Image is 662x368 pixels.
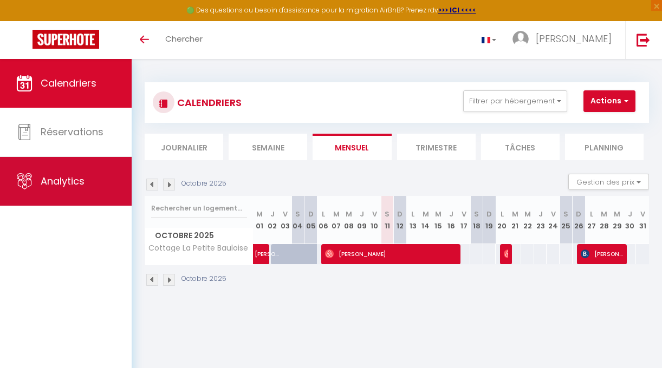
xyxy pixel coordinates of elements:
abbr: D [576,209,581,219]
th: 22 [521,196,534,244]
th: 25 [560,196,573,244]
h3: CALENDRIERS [174,90,242,115]
span: [PERSON_NAME] [581,244,624,264]
th: 03 [279,196,292,244]
li: Tâches [481,134,560,160]
p: Octobre 2025 [181,179,226,189]
abbr: V [640,209,645,219]
button: Filtrer par hébergement [463,90,567,112]
abbr: S [563,209,568,219]
span: Calendriers [41,76,96,90]
abbr: V [283,209,288,219]
th: 07 [330,196,343,244]
th: 04 [291,196,304,244]
abbr: S [474,209,479,219]
span: Cottage La Petite Bauloise [147,244,248,252]
th: 27 [585,196,598,244]
th: 30 [624,196,637,244]
abbr: L [501,209,504,219]
th: 24 [547,196,560,244]
th: 12 [394,196,407,244]
th: 23 [534,196,547,244]
abbr: L [590,209,593,219]
th: 28 [598,196,611,244]
th: 17 [458,196,471,244]
th: 21 [509,196,522,244]
abbr: J [628,209,632,219]
span: Chercher [165,33,203,44]
th: 06 [317,196,330,244]
abbr: M [346,209,352,219]
img: logout [637,33,650,47]
th: 08 [342,196,355,244]
button: Actions [583,90,635,112]
li: Mensuel [313,134,391,160]
a: Chercher [157,21,211,59]
abbr: M [435,209,442,219]
input: Rechercher un logement... [151,199,247,218]
img: ... [512,31,529,47]
th: 09 [355,196,368,244]
abbr: J [360,209,364,219]
abbr: M [333,209,340,219]
span: [PERSON_NAME] [504,244,508,264]
th: 15 [432,196,445,244]
th: 20 [496,196,509,244]
a: >>> ICI <<<< [438,5,476,15]
li: Planning [565,134,644,160]
th: 13 [406,196,419,244]
button: Gestion des prix [568,174,649,190]
abbr: M [256,209,263,219]
abbr: V [372,209,377,219]
abbr: D [397,209,403,219]
span: Octobre 2025 [145,228,253,244]
span: [PERSON_NAME] [325,244,459,264]
th: 05 [304,196,317,244]
abbr: D [308,209,314,219]
th: 18 [470,196,483,244]
span: Réservations [41,125,103,139]
a: ... [PERSON_NAME] [504,21,625,59]
abbr: L [322,209,325,219]
abbr: L [411,209,414,219]
abbr: M [614,209,620,219]
th: 26 [573,196,586,244]
abbr: J [270,209,275,219]
li: Trimestre [397,134,476,160]
th: 02 [266,196,279,244]
abbr: M [601,209,607,219]
th: 14 [419,196,432,244]
abbr: M [423,209,429,219]
li: Journalier [145,134,223,160]
abbr: V [551,209,556,219]
span: [PERSON_NAME] [536,32,612,45]
abbr: M [524,209,531,219]
abbr: J [449,209,453,219]
abbr: D [486,209,492,219]
a: [PERSON_NAME] [249,244,262,265]
abbr: S [385,209,390,219]
span: [PERSON_NAME] [255,238,280,259]
span: Analytics [41,174,85,188]
p: Octobre 2025 [181,274,226,284]
abbr: M [512,209,518,219]
abbr: S [295,209,300,219]
th: 16 [445,196,458,244]
li: Semaine [229,134,307,160]
th: 29 [611,196,624,244]
abbr: V [462,209,466,219]
th: 31 [636,196,649,244]
th: 10 [368,196,381,244]
th: 19 [483,196,496,244]
th: 11 [381,196,394,244]
img: Super Booking [33,30,99,49]
th: 01 [254,196,267,244]
abbr: J [538,209,543,219]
